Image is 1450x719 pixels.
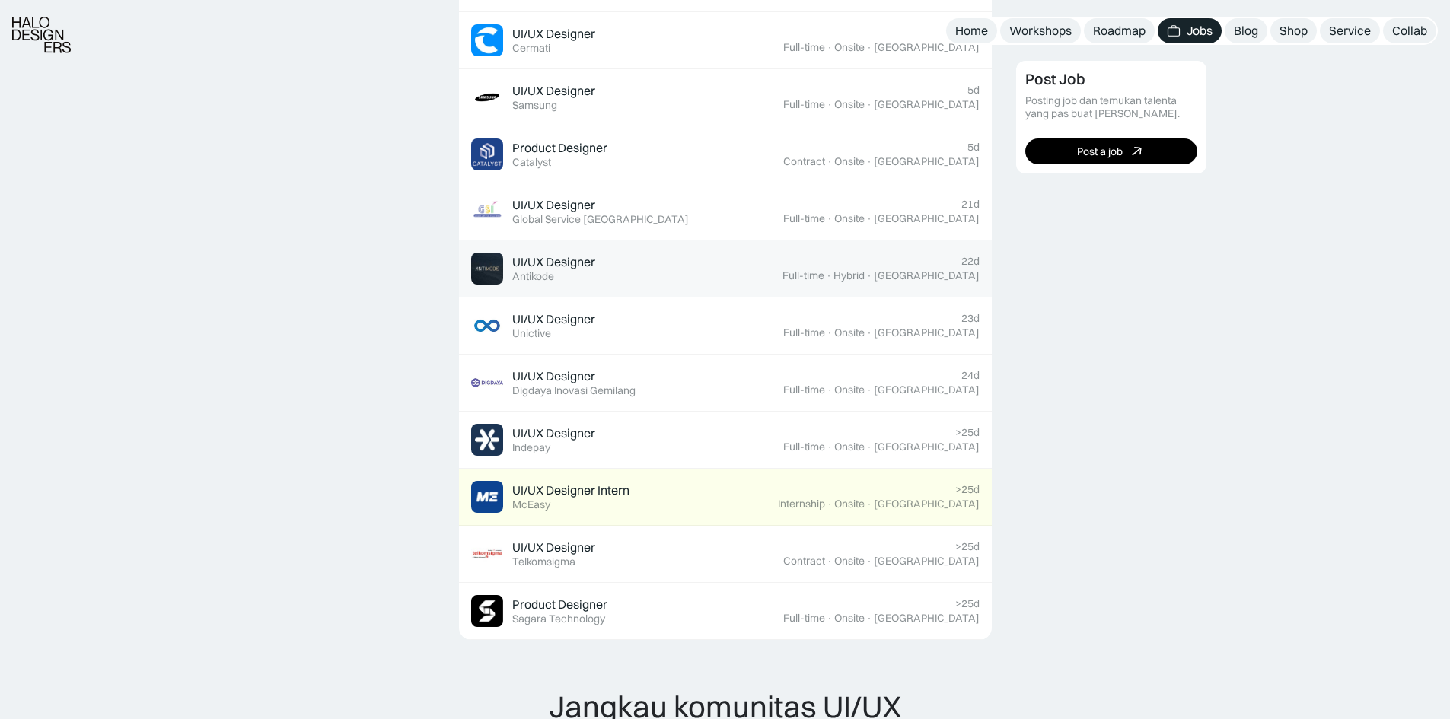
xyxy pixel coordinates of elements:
a: Blog [1225,18,1267,43]
div: Samsung [512,99,557,112]
div: 21d [961,198,980,211]
div: [GEOGRAPHIC_DATA] [874,41,980,54]
div: Full-time [783,98,825,111]
div: [GEOGRAPHIC_DATA] [874,555,980,568]
a: Job ImageUI/UX DesignerGlobal Service [GEOGRAPHIC_DATA]21dFull-time·Onsite·[GEOGRAPHIC_DATA] [459,183,992,240]
div: [GEOGRAPHIC_DATA] [874,326,980,339]
div: Full-time [782,269,824,282]
div: Onsite [834,212,865,225]
div: · [827,441,833,453]
a: Job ImageUI/UX DesignerCermati5dFull-time·Onsite·[GEOGRAPHIC_DATA] [459,12,992,69]
div: Full-time [783,212,825,225]
div: Internship [778,498,825,511]
div: Sagara Technology [512,612,605,625]
div: 24d [961,369,980,382]
div: [GEOGRAPHIC_DATA] [874,98,980,111]
div: McEasy [512,498,550,511]
div: [GEOGRAPHIC_DATA] [874,441,980,453]
img: Job Image [471,253,503,285]
div: · [866,41,872,54]
div: UI/UX Designer [512,539,595,555]
a: Job ImageProduct DesignerCatalyst5dContract·Onsite·[GEOGRAPHIC_DATA] [459,126,992,183]
a: Job ImageUI/UX DesignerDigdaya Inovasi Gemilang24dFull-time·Onsite·[GEOGRAPHIC_DATA] [459,355,992,412]
div: · [866,326,872,339]
div: Hybrid [833,269,865,282]
a: Collab [1383,18,1436,43]
div: Contract [783,555,825,568]
div: Indepay [512,441,550,454]
div: 5d [967,84,980,97]
div: Home [955,23,988,39]
div: 22d [961,255,980,268]
a: Job ImageProduct DesignerSagara Technology>25dFull-time·Onsite·[GEOGRAPHIC_DATA] [459,583,992,640]
div: · [827,41,833,54]
div: Contract [783,155,825,168]
img: Job Image [471,196,503,227]
div: Onsite [834,326,865,339]
div: · [866,383,872,396]
div: Onsite [834,41,865,54]
div: · [866,498,872,511]
div: Post a job [1077,145,1123,157]
div: [GEOGRAPHIC_DATA] [874,383,980,396]
div: · [827,498,833,511]
a: Jobs [1158,18,1222,43]
div: Full-time [783,41,825,54]
img: Job Image [471,595,503,627]
div: UI/UX Designer [512,83,595,99]
div: Cermati [512,42,550,55]
div: 5d [967,141,980,154]
a: Job ImageUI/UX DesignerTelkomsigma>25dContract·Onsite·[GEOGRAPHIC_DATA] [459,526,992,583]
div: Global Service [GEOGRAPHIC_DATA] [512,213,689,226]
div: Product Designer [512,597,607,612]
div: Full-time [783,612,825,625]
div: · [826,269,832,282]
div: UI/UX Designer [512,254,595,270]
div: Workshops [1009,23,1072,39]
div: >25d [955,540,980,553]
div: Shop [1280,23,1308,39]
img: Job Image [471,481,503,513]
div: · [866,269,872,282]
div: [GEOGRAPHIC_DATA] [874,498,980,511]
div: · [866,212,872,225]
div: UI/UX Designer [512,425,595,441]
div: · [866,98,872,111]
div: [GEOGRAPHIC_DATA] [874,155,980,168]
div: · [827,555,833,568]
div: · [827,326,833,339]
a: Job ImageUI/UX Designer InternMcEasy>25dInternship·Onsite·[GEOGRAPHIC_DATA] [459,469,992,526]
img: Job Image [471,81,503,113]
div: Collab [1392,23,1427,39]
div: UI/UX Designer Intern [512,482,629,498]
div: [GEOGRAPHIC_DATA] [874,612,980,625]
div: [GEOGRAPHIC_DATA] [874,212,980,225]
a: Job ImageUI/UX DesignerSamsung5dFull-time·Onsite·[GEOGRAPHIC_DATA] [459,69,992,126]
div: · [866,441,872,453]
a: Roadmap [1084,18,1155,43]
div: UI/UX Designer [512,197,595,213]
div: Full-time [783,441,825,453]
div: · [827,383,833,396]
div: Posting job dan temukan talenta yang pas buat [PERSON_NAME]. [1025,94,1197,120]
div: Unictive [512,327,551,340]
div: >25d [955,483,980,496]
div: Full-time [783,383,825,396]
div: Roadmap [1093,23,1146,39]
div: · [827,212,833,225]
div: Product Designer [512,140,607,156]
div: Onsite [834,98,865,111]
div: · [866,555,872,568]
div: · [827,98,833,111]
div: Blog [1234,23,1258,39]
a: Shop [1270,18,1317,43]
div: [GEOGRAPHIC_DATA] [874,269,980,282]
div: UI/UX Designer [512,26,595,42]
div: Onsite [834,441,865,453]
div: Telkomsigma [512,555,575,568]
a: Service [1320,18,1380,43]
a: Home [946,18,997,43]
img: Job Image [471,424,503,456]
img: Job Image [471,138,503,170]
div: Digdaya Inovasi Gemilang [512,384,636,397]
